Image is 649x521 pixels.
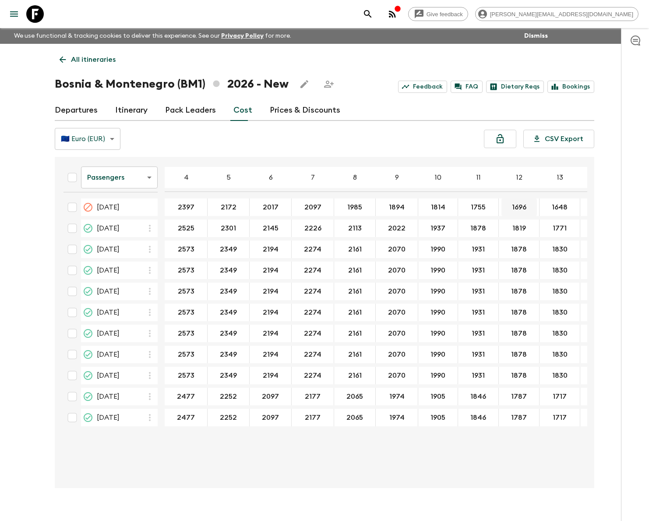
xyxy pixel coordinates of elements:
span: [DATE] [97,202,120,213]
div: 03 Jul 2026; 14 [580,283,621,300]
p: 13 [557,172,563,183]
p: 6 [269,172,273,183]
button: CSV Export [523,130,594,148]
button: 1696 [501,198,537,216]
button: 2349 [209,283,247,300]
svg: Guaranteed [83,391,93,402]
button: 2349 [209,367,247,384]
div: 11 Sep 2026; 6 [250,388,292,405]
button: 1878 [501,262,537,279]
div: 19 Jun 2026; 11 [458,262,499,279]
button: 1878 [501,346,537,363]
button: 2573 [167,262,205,279]
button: 1878 [501,283,537,300]
button: 1878 [501,304,537,321]
div: 11 Sep 2026; 5 [208,388,250,405]
div: 03 Jul 2026; 10 [418,283,458,300]
button: 2274 [293,367,332,384]
button: 2161 [338,367,372,384]
button: 2397 [167,198,205,216]
button: 2573 [167,325,205,342]
a: Feedback [398,81,447,93]
button: 2194 [252,367,289,384]
button: 1937 [420,220,456,237]
div: 03 Jul 2026; 9 [376,283,418,300]
div: 11 Sep 2026; 14 [580,388,621,405]
div: 14 Aug 2026; 9 [376,325,418,342]
button: 1990 [420,241,456,258]
div: 14 Aug 2026; 13 [540,325,580,342]
div: 03 Jul 2026; 8 [334,283,376,300]
div: 11 Sep 2026; 12 [499,388,540,405]
div: 22 May 2026; 7 [292,220,334,237]
div: 12 Jun 2026; 7 [292,241,334,258]
button: 1830 [542,367,578,384]
div: 22 May 2026; 6 [250,220,292,237]
div: 19 Jun 2026; 4 [165,262,208,279]
button: 1878 [501,241,537,258]
button: 1878 [501,367,537,384]
button: 1830 [542,346,578,363]
svg: Guaranteed [83,244,93,255]
button: 1728 [582,220,619,237]
button: 2161 [338,346,372,363]
button: 1990 [420,262,456,279]
div: 19 Jun 2026; 6 [250,262,292,279]
button: 1931 [461,241,495,258]
button: 1846 [460,388,497,405]
div: 03 Jul 2026; 4 [165,283,208,300]
div: [PERSON_NAME][EMAIL_ADDRESS][DOMAIN_NAME] [475,7,638,21]
div: 03 Apr 2026; 9 [376,198,418,216]
button: 1830 [542,283,578,300]
button: 1792 [582,262,619,279]
div: 17 Jul 2026; 11 [458,304,499,321]
div: 17 Jul 2026; 14 [580,304,621,321]
div: 12 Jun 2026; 10 [418,241,458,258]
div: 03 Apr 2026; 5 [208,198,250,216]
div: 14 Aug 2026; 6 [250,325,292,342]
div: 04 Sep 2026; 8 [334,367,376,384]
div: 03 Jul 2026; 7 [292,283,334,300]
div: 18 Sep 2026; 9 [376,409,418,426]
div: 19 Jun 2026; 7 [292,262,334,279]
div: 03 Apr 2026; 7 [292,198,334,216]
button: 1846 [460,409,497,426]
button: 1814 [420,198,456,216]
div: 12 Jun 2026; 13 [540,241,580,258]
button: 2194 [252,241,289,258]
div: 14 Aug 2026; 5 [208,325,250,342]
div: 14 Aug 2026; 14 [580,325,621,342]
div: 03 Jul 2026; 12 [499,283,540,300]
button: 2145 [252,220,289,237]
div: 04 Sep 2026; 9 [376,367,418,384]
svg: On Sale [83,412,93,423]
span: [PERSON_NAME][EMAIL_ADDRESS][DOMAIN_NAME] [485,11,638,18]
a: Give feedback [408,7,468,21]
button: 1894 [378,198,415,216]
button: 1990 [420,283,456,300]
div: 11 Sep 2026; 8 [334,388,376,405]
div: 03 Apr 2026; 13 [540,198,580,216]
div: 22 May 2026; 10 [418,220,458,237]
button: 2065 [336,409,374,426]
svg: On Sale [83,328,93,339]
button: 2194 [252,346,289,363]
svg: Guaranteed [83,223,93,234]
button: Lock costs [484,130,516,148]
svg: Cancelled [83,202,93,213]
button: 1830 [542,325,578,342]
button: 2161 [338,241,372,258]
a: Cost [233,100,252,121]
button: 2070 [377,367,416,384]
div: 27 Aug 2026; 5 [208,346,250,363]
div: 17 Jul 2026; 7 [292,304,334,321]
div: 18 Sep 2026; 11 [458,409,499,426]
a: Dietary Reqs [486,81,544,93]
button: 1985 [337,198,373,216]
button: 2477 [166,388,205,405]
a: Bookings [547,81,594,93]
button: 1696 [583,388,618,405]
button: 2065 [336,388,374,405]
button: Edit this itinerary [296,75,313,93]
div: 11 Sep 2026; 10 [418,388,458,405]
